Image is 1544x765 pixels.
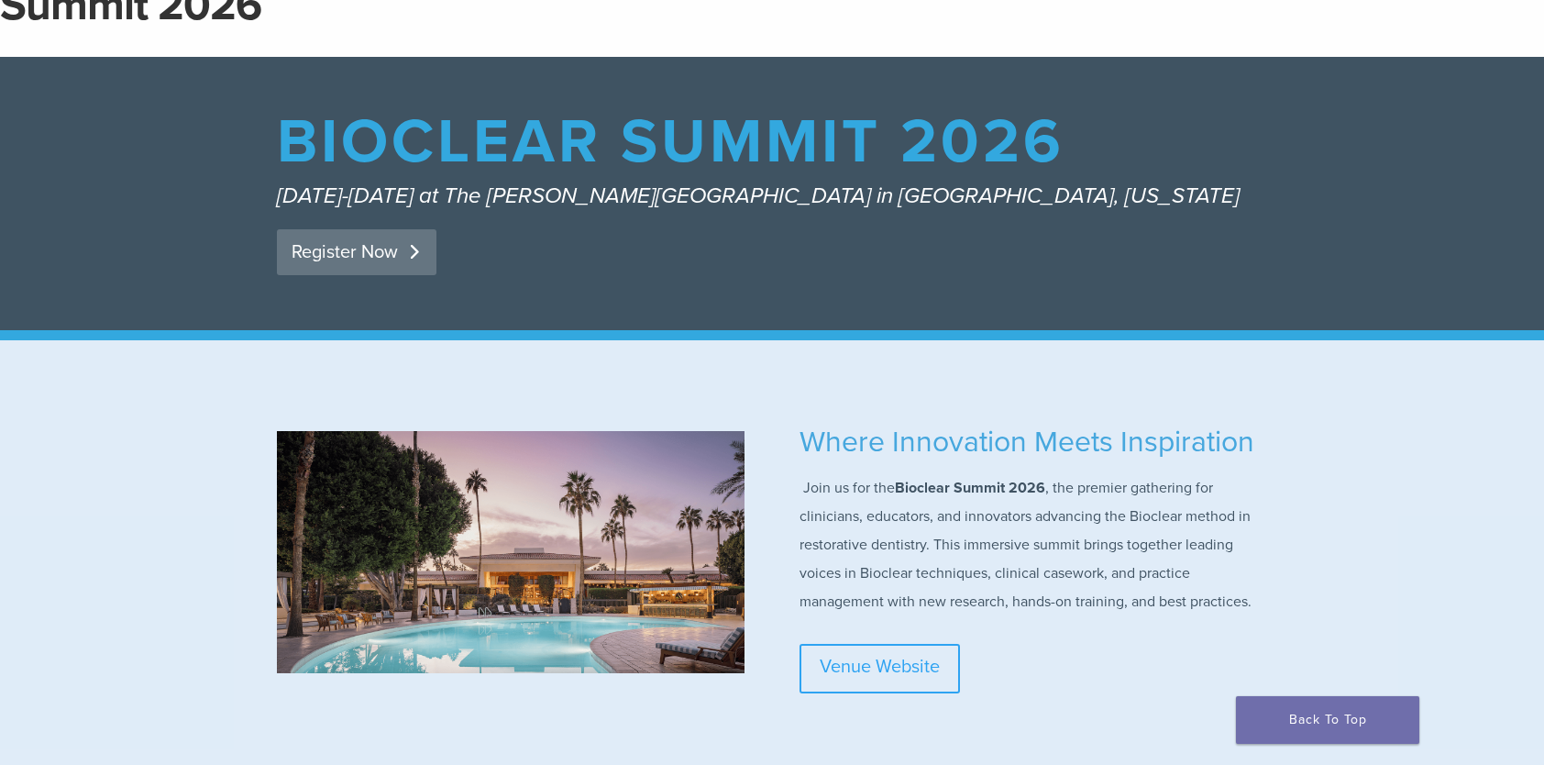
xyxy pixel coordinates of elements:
strong: Bioclear Summit 2026 [895,479,1045,497]
span: Where Innovation Meets Inspiration [800,425,1254,460]
em: [DATE]-[DATE] at The [PERSON_NAME][GEOGRAPHIC_DATA] in [GEOGRAPHIC_DATA], [US_STATE] [277,183,1240,209]
a: Register Now [277,229,436,275]
h1: Bioclear Summit 2026 [277,112,1258,183]
a: Venue Website [800,644,960,693]
a: Back To Top [1236,696,1419,744]
img: TSR_LaBocaSunset_1700x880 [277,431,744,673]
span: Join us for the , the premier gathering for clinicians, educators, and innovators advancing the B... [800,479,1252,611]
